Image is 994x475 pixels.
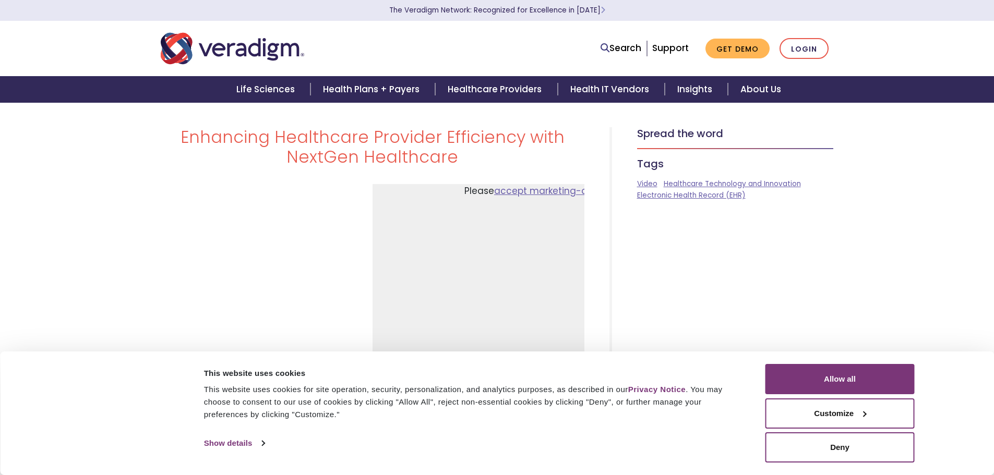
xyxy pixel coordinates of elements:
[601,41,641,55] a: Search
[161,184,584,422] iframe: YouTube video player
[310,76,435,103] a: Health Plans + Payers
[204,435,265,451] a: Show details
[601,5,605,15] span: Learn More
[389,5,605,15] a: The Veradigm Network: Recognized for Excellence in [DATE]Learn More
[161,31,304,66] img: Veradigm logo
[204,367,742,380] div: This website uses cookies
[705,39,770,59] a: Get Demo
[765,398,915,429] button: Customize
[628,385,686,394] a: Privacy Notice
[435,76,557,103] a: Healthcare Providers
[780,38,829,59] a: Login
[558,76,665,103] a: Health IT Vendors
[652,42,689,54] a: Support
[728,76,794,103] a: About Us
[161,127,584,167] h1: Enhancing Healthcare Provider Efficiency with NextGen Healthcare
[637,157,834,170] h5: Tags
[204,383,742,421] div: This website uses cookies for site operation, security, personalization, and analytics purposes, ...
[637,127,834,140] h5: Spread the word
[637,190,746,200] a: Electronic Health Record (EHR)
[637,179,657,189] a: Video
[765,364,915,394] button: Allow all
[765,432,915,462] button: Deny
[665,76,728,103] a: Insights
[494,185,615,197] a: accept marketing-cookies
[224,76,310,103] a: Life Sciences
[464,185,704,197] span: Please to watch this video.
[664,179,801,189] a: Healthcare Technology and Innovation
